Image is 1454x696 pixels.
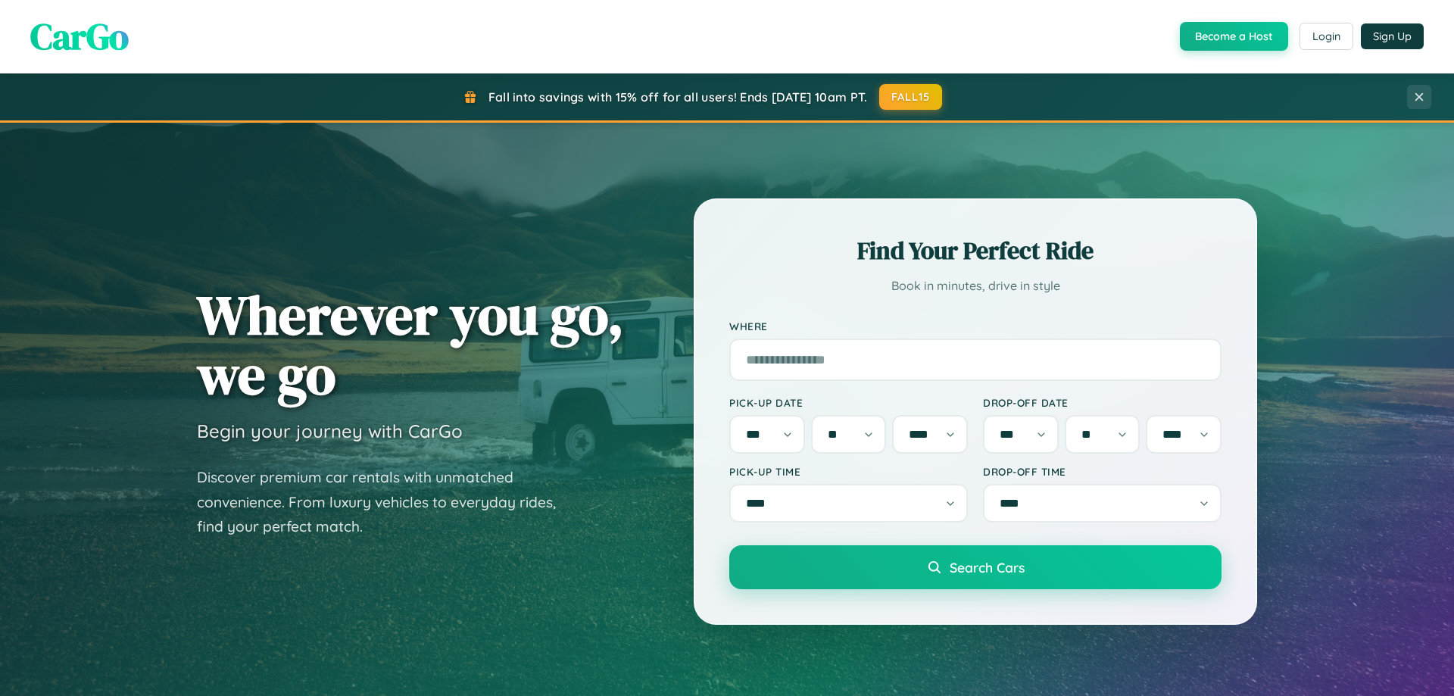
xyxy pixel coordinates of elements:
button: Search Cars [729,545,1222,589]
button: FALL15 [879,84,943,110]
button: Become a Host [1180,22,1288,51]
label: Drop-off Time [983,465,1222,478]
button: Sign Up [1361,23,1424,49]
button: Login [1300,23,1353,50]
span: Fall into savings with 15% off for all users! Ends [DATE] 10am PT. [488,89,868,105]
label: Drop-off Date [983,396,1222,409]
h1: Wherever you go, we go [197,285,624,404]
h3: Begin your journey with CarGo [197,420,463,442]
p: Discover premium car rentals with unmatched convenience. From luxury vehicles to everyday rides, ... [197,465,576,539]
span: CarGo [30,11,129,61]
label: Pick-up Time [729,465,968,478]
p: Book in minutes, drive in style [729,275,1222,297]
label: Pick-up Date [729,396,968,409]
label: Where [729,320,1222,332]
h2: Find Your Perfect Ride [729,234,1222,267]
span: Search Cars [950,559,1025,576]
